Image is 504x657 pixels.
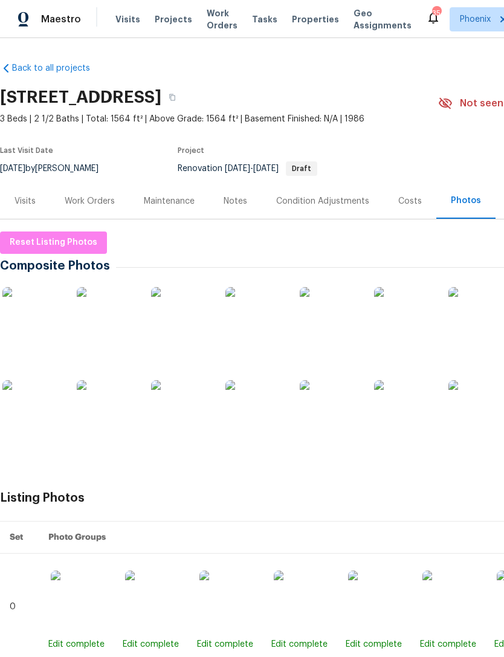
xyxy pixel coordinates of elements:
[15,195,36,207] div: Visits
[420,638,476,650] div: Edit complete
[65,195,115,207] div: Work Orders
[252,15,277,24] span: Tasks
[224,195,247,207] div: Notes
[123,638,179,650] div: Edit complete
[460,13,491,25] span: Phoenix
[271,638,328,650] div: Edit complete
[155,13,192,25] span: Projects
[144,195,195,207] div: Maintenance
[451,195,481,207] div: Photos
[115,13,140,25] span: Visits
[41,13,81,25] span: Maestro
[207,7,237,31] span: Work Orders
[10,235,97,250] span: Reset Listing Photos
[292,13,339,25] span: Properties
[161,86,183,108] button: Copy Address
[354,7,412,31] span: Geo Assignments
[398,195,422,207] div: Costs
[178,164,317,173] span: Renovation
[225,164,279,173] span: -
[287,165,316,172] span: Draft
[178,147,204,154] span: Project
[48,638,105,650] div: Edit complete
[197,638,253,650] div: Edit complete
[225,164,250,173] span: [DATE]
[276,195,369,207] div: Condition Adjustments
[346,638,402,650] div: Edit complete
[253,164,279,173] span: [DATE]
[432,7,441,19] div: 35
